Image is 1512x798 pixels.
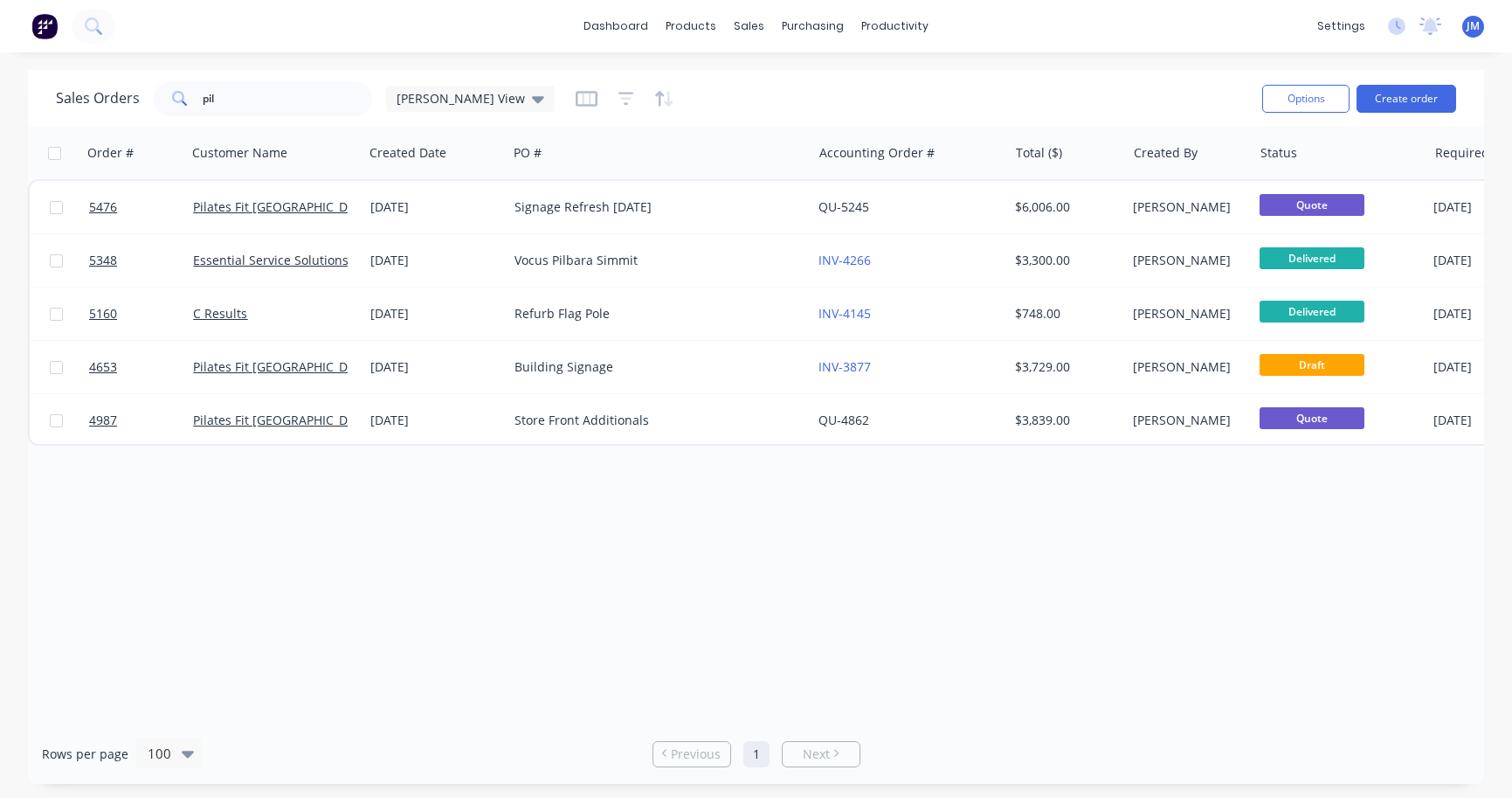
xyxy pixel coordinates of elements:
[1260,247,1364,269] span: Delivered
[1357,85,1456,113] button: Create order
[397,89,525,108] span: [PERSON_NAME] View
[1260,301,1364,323] span: Delivered
[193,198,373,215] a: Pilates Fit [GEOGRAPHIC_DATA]
[89,181,193,233] a: 5476
[370,198,501,216] div: [DATE]
[89,234,193,287] a: 5348
[369,144,446,162] div: Created Date
[1260,144,1297,162] div: Status
[671,746,721,763] span: Previous
[1015,358,1114,376] div: $3,729.00
[42,746,128,763] span: Rows per page
[818,252,871,268] a: INV-4266
[193,412,373,428] a: Pilates Fit [GEOGRAPHIC_DATA]
[1308,13,1374,39] div: settings
[193,358,373,375] a: Pilates Fit [GEOGRAPHIC_DATA]
[1015,305,1114,323] div: $748.00
[819,144,935,162] div: Accounting Order #
[514,358,791,376] div: Building Signage
[89,394,193,447] a: 4987
[783,746,860,763] a: Next page
[89,358,117,376] span: 4653
[657,13,725,39] div: products
[370,252,501,269] div: [DATE]
[1016,144,1062,162] div: Total ($)
[31,13,58,39] img: Factory
[1467,18,1480,34] span: JM
[89,305,117,323] span: 5160
[514,252,791,269] div: Vocus Pilbara Simmit
[193,252,398,268] a: Essential Service Solutions PTY LTD
[1260,354,1364,376] span: Draft
[1015,198,1114,216] div: $6,006.00
[370,305,501,323] div: [DATE]
[1133,252,1240,269] div: [PERSON_NAME]
[1260,194,1364,216] span: Quote
[89,341,193,393] a: 4653
[89,288,193,340] a: 5160
[192,144,287,162] div: Customer Name
[370,412,501,429] div: [DATE]
[1134,144,1198,162] div: Created By
[818,412,869,428] a: QU-4862
[87,144,134,162] div: Order #
[56,90,140,107] h1: Sales Orders
[803,746,830,763] span: Next
[89,198,117,216] span: 5476
[1133,358,1240,376] div: [PERSON_NAME]
[1262,85,1350,113] button: Options
[653,746,730,763] a: Previous page
[818,198,869,215] a: QU-5245
[514,144,542,162] div: PO #
[514,198,791,216] div: Signage Refresh [DATE]
[514,412,791,429] div: Store Front Additionals
[89,252,117,269] span: 5348
[773,13,853,39] div: purchasing
[514,305,791,323] div: Refurb Flag Pole
[818,305,871,322] a: INV-4145
[203,81,373,116] input: Search...
[1133,198,1240,216] div: [PERSON_NAME]
[818,358,871,375] a: INV-3877
[193,305,247,322] a: C Results
[1015,412,1114,429] div: $3,839.00
[1133,412,1240,429] div: [PERSON_NAME]
[89,412,117,429] span: 4987
[1015,252,1114,269] div: $3,300.00
[370,358,501,376] div: [DATE]
[853,13,937,39] div: productivity
[725,13,773,39] div: sales
[1260,407,1364,429] span: Quote
[1133,305,1240,323] div: [PERSON_NAME]
[575,13,657,39] a: dashboard
[743,741,770,767] a: Page 1 is your current page
[646,741,867,767] ul: Pagination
